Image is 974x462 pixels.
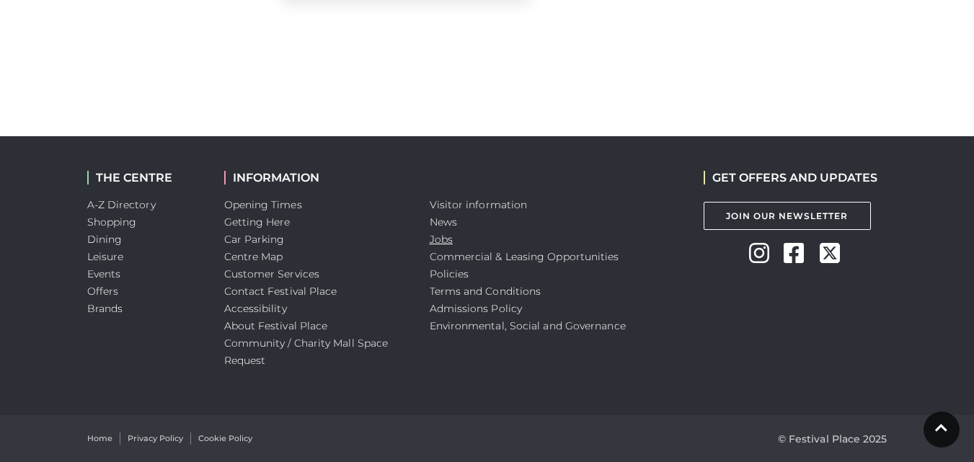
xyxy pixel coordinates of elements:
h2: INFORMATION [224,171,408,185]
a: Join Our Newsletter [704,202,871,230]
a: Contact Festival Place [224,285,337,298]
a: News [430,216,457,228]
p: © Festival Place 2025 [778,430,887,448]
a: Privacy Policy [128,432,183,445]
a: Jobs [430,233,453,246]
a: Dining [87,233,123,246]
a: Commercial & Leasing Opportunities [430,250,619,263]
a: Shopping [87,216,137,228]
a: A-Z Directory [87,198,156,211]
a: Events [87,267,121,280]
a: Admissions Policy [430,302,523,315]
a: Leisure [87,250,124,263]
a: Cookie Policy [198,432,252,445]
a: Brands [87,302,123,315]
a: Accessibility [224,302,287,315]
a: Environmental, Social and Governance [430,319,626,332]
a: Terms and Conditions [430,285,541,298]
a: Centre Map [224,250,283,263]
a: Opening Times [224,198,302,211]
a: Car Parking [224,233,285,246]
a: Community / Charity Mall Space Request [224,337,389,367]
a: Home [87,432,112,445]
a: Visitor information [430,198,528,211]
a: Customer Services [224,267,320,280]
a: Policies [430,267,469,280]
a: Offers [87,285,119,298]
h2: THE CENTRE [87,171,203,185]
a: Getting Here [224,216,291,228]
a: About Festival Place [224,319,328,332]
h2: GET OFFERS AND UPDATES [704,171,877,185]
